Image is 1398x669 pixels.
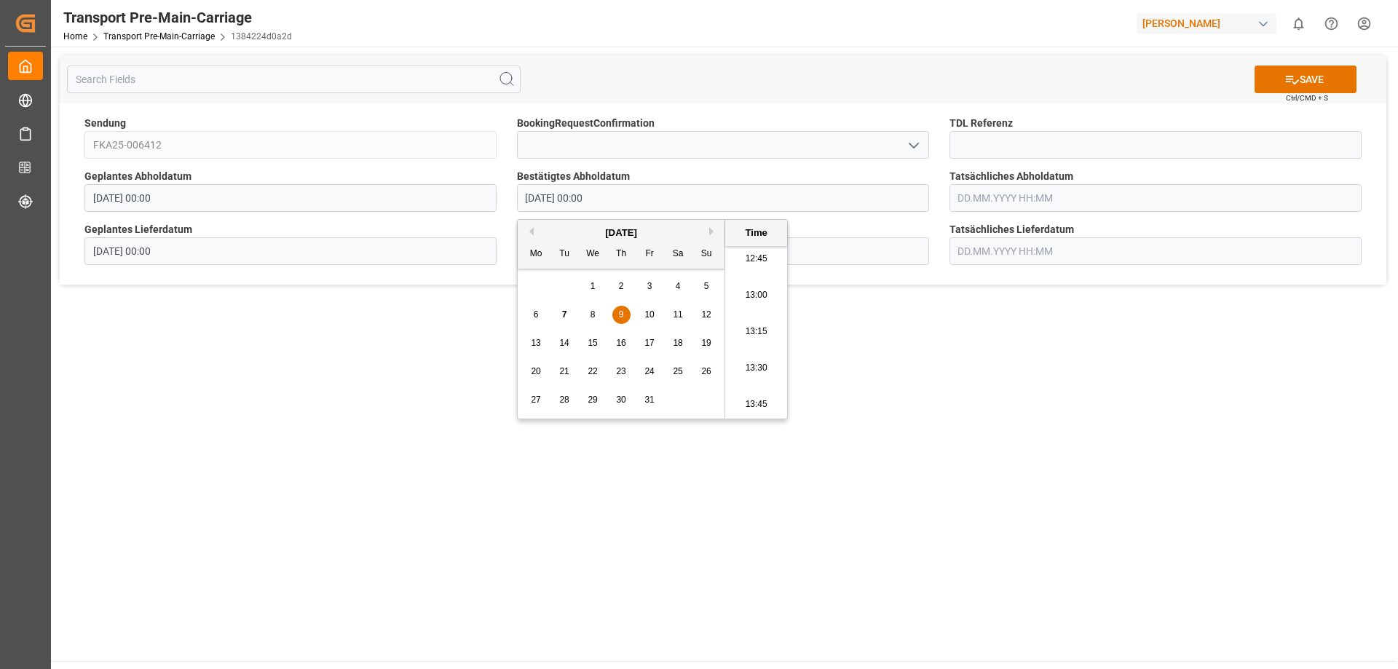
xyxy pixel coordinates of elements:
[559,338,569,348] span: 14
[612,277,631,296] div: Choose Thursday, October 2nd, 2025
[669,363,687,381] div: Choose Saturday, October 25th, 2025
[616,395,625,405] span: 30
[534,309,539,320] span: 6
[644,395,654,405] span: 31
[901,134,923,157] button: open menu
[641,306,659,324] div: Choose Friday, October 10th, 2025
[584,245,602,264] div: We
[531,395,540,405] span: 27
[584,363,602,381] div: Choose Wednesday, October 22nd, 2025
[84,222,192,237] span: Geplantes Lieferdatum
[584,277,602,296] div: Choose Wednesday, October 1st, 2025
[63,31,87,41] a: Home
[612,306,631,324] div: Choose Thursday, October 9th, 2025
[1315,7,1348,40] button: Help Center
[103,31,215,41] a: Transport Pre-Main-Carriage
[1282,7,1315,40] button: show 0 new notifications
[612,363,631,381] div: Choose Thursday, October 23rd, 2025
[612,334,631,352] div: Choose Thursday, October 16th, 2025
[559,366,569,376] span: 21
[704,281,709,291] span: 5
[669,334,687,352] div: Choose Saturday, October 18th, 2025
[701,309,711,320] span: 12
[556,306,574,324] div: Choose Tuesday, October 7th, 2025
[525,227,534,236] button: Previous Month
[556,363,574,381] div: Choose Tuesday, October 21st, 2025
[698,277,716,296] div: Choose Sunday, October 5th, 2025
[949,222,1074,237] span: Tatsächliches Lieferdatum
[584,391,602,409] div: Choose Wednesday, October 29th, 2025
[647,281,652,291] span: 3
[725,241,787,277] li: 12:45
[522,272,721,414] div: month 2025-10
[616,366,625,376] span: 23
[725,350,787,387] li: 13:30
[517,116,655,131] span: BookingRequestConfirmation
[698,245,716,264] div: Su
[698,363,716,381] div: Choose Sunday, October 26th, 2025
[63,7,292,28] div: Transport Pre-Main-Carriage
[949,169,1073,184] span: Tatsächliches Abholdatum
[556,334,574,352] div: Choose Tuesday, October 14th, 2025
[584,306,602,324] div: Choose Wednesday, October 8th, 2025
[517,184,929,212] input: DD.MM.YYYY HH:MM
[527,334,545,352] div: Choose Monday, October 13th, 2025
[591,309,596,320] span: 8
[698,306,716,324] div: Choose Sunday, October 12th, 2025
[588,338,597,348] span: 15
[556,245,574,264] div: Tu
[949,116,1013,131] span: TDL Referenz
[1286,92,1328,103] span: Ctrl/CMD + S
[673,366,682,376] span: 25
[588,395,597,405] span: 29
[527,391,545,409] div: Choose Monday, October 27th, 2025
[669,277,687,296] div: Choose Saturday, October 4th, 2025
[84,184,497,212] input: DD.MM.YYYY HH:MM
[559,395,569,405] span: 28
[67,66,521,93] input: Search Fields
[562,309,567,320] span: 7
[725,277,787,314] li: 13:00
[949,237,1362,265] input: DD.MM.YYYY HH:MM
[701,338,711,348] span: 19
[588,366,597,376] span: 22
[591,281,596,291] span: 1
[673,309,682,320] span: 11
[641,245,659,264] div: Fr
[701,366,711,376] span: 26
[1137,9,1282,37] button: [PERSON_NAME]
[1137,13,1276,34] div: [PERSON_NAME]
[641,363,659,381] div: Choose Friday, October 24th, 2025
[84,116,126,131] span: Sendung
[698,334,716,352] div: Choose Sunday, October 19th, 2025
[619,309,624,320] span: 9
[619,281,624,291] span: 2
[612,391,631,409] div: Choose Thursday, October 30th, 2025
[725,314,787,350] li: 13:15
[84,237,497,265] input: DD.MM.YYYY HH:MM
[556,391,574,409] div: Choose Tuesday, October 28th, 2025
[725,387,787,423] li: 13:45
[612,245,631,264] div: Th
[669,306,687,324] div: Choose Saturday, October 11th, 2025
[644,309,654,320] span: 10
[644,366,654,376] span: 24
[673,338,682,348] span: 18
[949,184,1362,212] input: DD.MM.YYYY HH:MM
[531,366,540,376] span: 20
[709,227,718,236] button: Next Month
[84,169,191,184] span: Geplantes Abholdatum
[641,391,659,409] div: Choose Friday, October 31st, 2025
[641,334,659,352] div: Choose Friday, October 17th, 2025
[676,281,681,291] span: 4
[641,277,659,296] div: Choose Friday, October 3rd, 2025
[729,226,783,240] div: Time
[531,338,540,348] span: 13
[1255,66,1356,93] button: SAVE
[527,306,545,324] div: Choose Monday, October 6th, 2025
[527,245,545,264] div: Mo
[644,338,654,348] span: 17
[527,363,545,381] div: Choose Monday, October 20th, 2025
[584,334,602,352] div: Choose Wednesday, October 15th, 2025
[517,169,630,184] span: Bestätigtes Abholdatum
